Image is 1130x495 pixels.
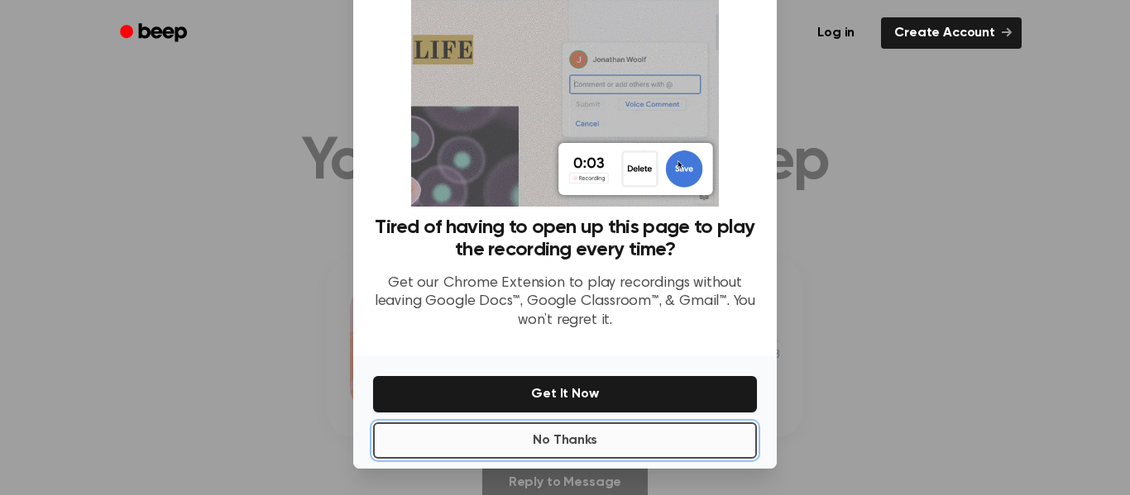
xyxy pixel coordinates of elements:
[373,217,757,261] h3: Tired of having to open up this page to play the recording every time?
[801,14,871,52] a: Log in
[373,422,757,459] button: No Thanks
[881,17,1022,49] a: Create Account
[373,376,757,412] button: Get It Now
[373,274,757,331] p: Get our Chrome Extension to play recordings without leaving Google Docs™, Google Classroom™, & Gm...
[108,17,202,50] a: Beep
